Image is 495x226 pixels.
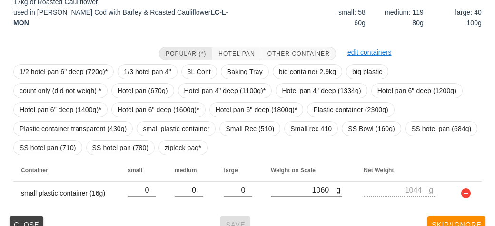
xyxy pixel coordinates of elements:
[20,65,108,79] span: 1/2 hotel pan 6" deep (720g)*
[165,141,201,155] span: ziplock bag*
[20,122,127,136] span: Plastic container transparent (430g)
[377,84,456,98] span: Hotel pan 6" deep (1200g)
[263,159,356,182] th: Weight on Scale: Not sorted. Activate to sort ascending.
[13,159,120,182] th: Container: Not sorted. Activate to sort ascending.
[159,47,212,60] button: Popular (*)
[449,159,482,182] th: Not sorted. Activate to sort ascending.
[271,167,316,174] span: Weight on Scale
[212,47,261,60] button: Hotel Pan
[175,167,197,174] span: medium
[279,65,336,79] span: big container 2.9kg
[165,50,206,57] span: Popular (*)
[426,5,484,30] div: large: 40 100g
[227,65,263,79] span: Baking Tray
[21,167,48,174] span: Container
[313,103,388,117] span: Plastic container (2300g)
[226,122,274,136] span: Small Rec (510)
[20,84,101,98] span: count only (did not weigh) *
[411,122,471,136] span: SS hotel pan (684g)
[267,50,330,57] span: Other Container
[261,47,336,60] button: Other Container
[282,84,361,98] span: Hotel pan 4" deep (1334g)
[352,65,382,79] span: big plastic
[216,103,297,117] span: Hotel pan 6" deep (1800g)*
[167,159,217,182] th: medium: Not sorted. Activate to sort ascending.
[218,50,255,57] span: Hotel Pan
[309,5,367,30] div: small: 58 60g
[188,65,211,79] span: 3L Cont
[429,184,435,196] div: g
[356,159,449,182] th: Net Weight: Not sorted. Activate to sort ascending.
[224,167,238,174] span: large
[348,122,395,136] span: SS Bowl (160g)
[128,167,142,174] span: small
[290,122,332,136] span: Small rec 410
[20,141,76,155] span: SS hotel pan (710)
[367,5,426,30] div: medium: 119 80g
[118,103,199,117] span: Hotel pan 6" deep (1600g)*
[216,159,263,182] th: large: Not sorted. Activate to sort ascending.
[13,182,120,205] td: small plastic container (16g)
[347,48,392,56] a: edit containers
[20,103,101,117] span: Hotel pan 6" deep (1400g)*
[120,159,167,182] th: small: Not sorted. Activate to sort ascending.
[92,141,149,155] span: SS hotel pan (780)
[143,122,209,136] span: small plastic container
[124,65,171,79] span: 1/3 hotel pan 4"
[364,167,394,174] span: Net Weight
[118,84,168,98] span: Hotel pan (670g)
[184,84,266,98] span: Hotel pan 4" deep (1100g)*
[336,184,342,196] div: g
